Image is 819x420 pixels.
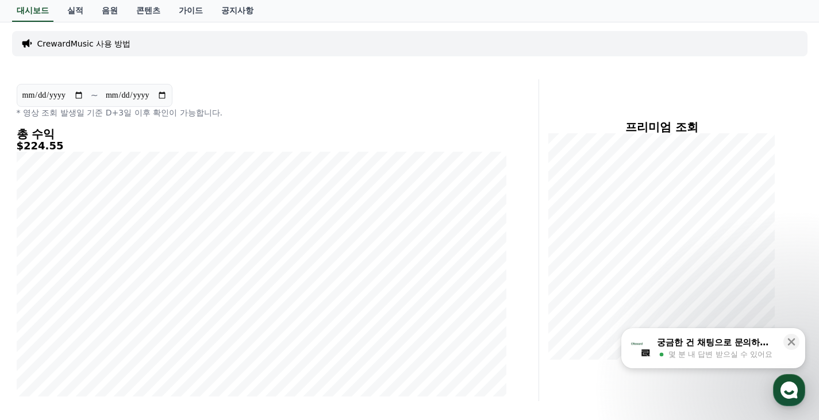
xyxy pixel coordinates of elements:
[178,342,191,351] span: 설정
[76,325,148,353] a: 대화
[17,140,506,152] h5: $224.55
[548,121,775,133] h4: 프리미엄 조회
[37,38,131,49] a: CrewardMusic 사용 방법
[105,342,119,352] span: 대화
[91,88,98,102] p: ~
[36,342,43,351] span: 홈
[17,128,506,140] h4: 총 수익
[17,107,506,118] p: * 영상 조회 발생일 기준 D+3일 이후 확인이 가능합니다.
[148,325,221,353] a: 설정
[3,325,76,353] a: 홈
